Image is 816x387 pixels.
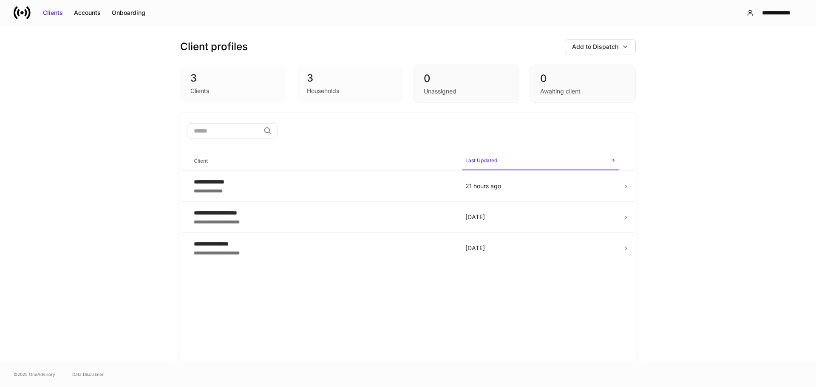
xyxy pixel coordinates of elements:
button: Onboarding [106,6,151,20]
div: 0 [540,72,625,85]
a: Data Disclaimer [72,371,104,378]
div: 0 [424,72,509,85]
h3: Client profiles [180,40,248,54]
p: [DATE] [465,244,616,252]
span: Last Updated [462,152,619,170]
span: Client [190,153,455,170]
div: Households [307,87,339,95]
div: Accounts [74,8,101,17]
div: Onboarding [112,8,145,17]
div: 3 [307,71,393,85]
button: Clients [37,6,68,20]
p: 21 hours ago [465,182,616,190]
div: Unassigned [424,87,456,96]
div: 0Awaiting client [530,65,636,103]
div: Add to Dispatch [572,42,618,51]
p: [DATE] [465,213,616,221]
div: Clients [43,8,63,17]
div: Clients [190,87,209,95]
div: Awaiting client [540,87,581,96]
h6: Last Updated [465,156,497,164]
div: 3 [190,71,276,85]
span: © 2025 OneAdvisory [14,371,55,378]
div: 0Unassigned [413,65,519,103]
button: Accounts [68,6,106,20]
h6: Client [194,157,208,165]
button: Add to Dispatch [565,39,636,54]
